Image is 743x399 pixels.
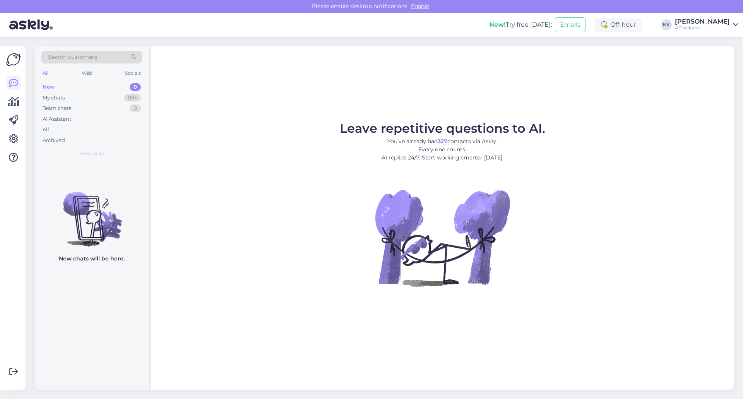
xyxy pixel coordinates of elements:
div: All [43,126,49,134]
img: Askly Logo [6,52,21,67]
button: Emails [555,17,585,32]
div: Team chats [43,104,71,112]
div: AS Veikand [675,25,730,31]
div: [PERSON_NAME] [675,19,730,25]
div: New [43,83,55,91]
b: 327 [438,138,447,145]
div: All [41,68,50,78]
span: New chats [79,150,104,157]
div: Off-hour [595,18,642,32]
div: AI Assistant [43,115,71,123]
div: 0 [130,83,141,91]
div: Web [80,68,94,78]
img: No chats [35,178,149,248]
b: New! [489,21,506,28]
a: [PERSON_NAME]AS Veikand [675,19,738,31]
img: No Chat active [373,168,512,307]
div: 0 [130,104,141,112]
div: 99+ [124,94,141,102]
span: Search customers [48,53,97,61]
div: Try free [DATE]: [489,20,552,29]
div: Archived [43,137,65,144]
div: Socials [123,68,142,78]
div: My chats [43,94,65,102]
div: KK [661,19,672,30]
span: Leave repetitive questions to AI. [340,121,545,136]
span: Enable [409,3,431,10]
p: New chats will be here. [59,255,125,263]
p: You’ve already had contacts via Askly. Every one counts. AI replies 24/7. Start working smarter [... [340,137,545,162]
